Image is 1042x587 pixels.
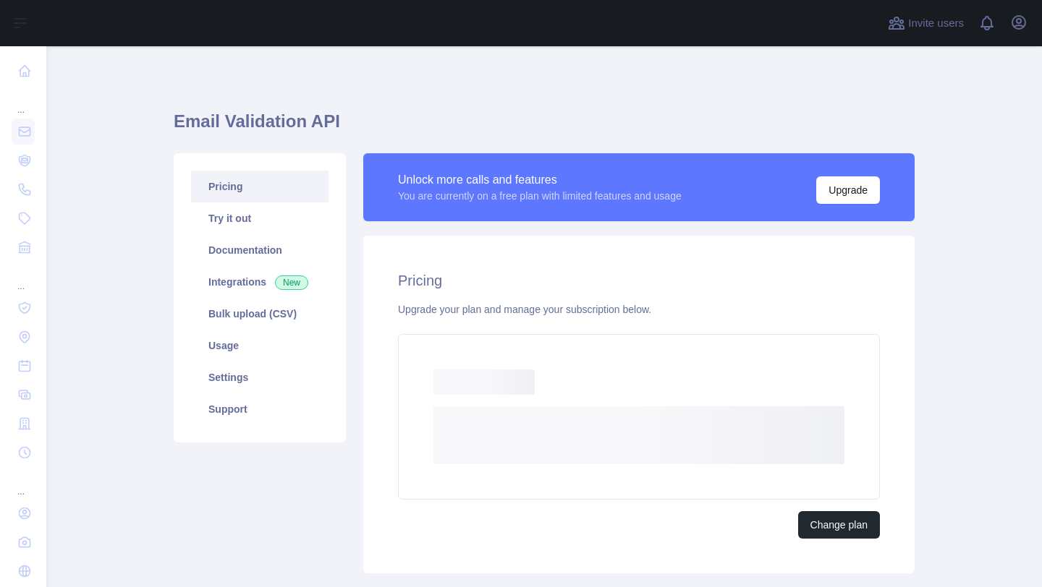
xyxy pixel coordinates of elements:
div: You are currently on a free plan with limited features and usage [398,189,682,203]
div: ... [12,87,35,116]
a: Settings [191,361,329,393]
div: Upgrade your plan and manage your subscription below. [398,302,880,317]
h2: Pricing [398,270,880,291]
button: Change plan [798,511,880,539]
button: Upgrade [816,176,880,204]
h1: Email Validation API [174,110,915,145]
div: Unlock more calls and features [398,171,682,189]
span: Invite users [908,15,964,32]
div: ... [12,263,35,292]
div: ... [12,468,35,497]
a: Usage [191,330,329,361]
a: Support [191,393,329,425]
a: Bulk upload (CSV) [191,298,329,330]
span: New [275,275,308,290]
a: Integrations New [191,266,329,298]
a: Pricing [191,171,329,202]
a: Try it out [191,202,329,234]
button: Invite users [885,12,967,35]
a: Documentation [191,234,329,266]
